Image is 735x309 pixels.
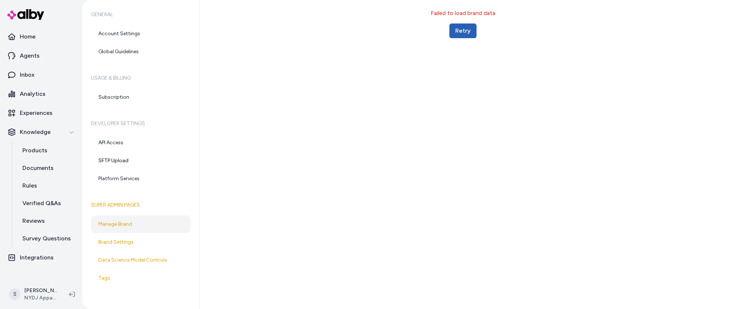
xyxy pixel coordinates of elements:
p: Rules [22,181,37,190]
p: Agents [20,51,40,60]
h6: Usage & Billing [91,68,191,88]
a: Integrations [3,249,79,266]
a: Home [3,28,79,46]
button: Knowledge [3,123,79,141]
p: Analytics [20,90,46,98]
a: Verified Q&As [15,195,79,212]
a: Manage Brand [91,215,191,233]
h6: Super Admin Pages [91,195,191,215]
p: Failed to load brand data [431,9,495,18]
p: Integrations [20,253,54,262]
h6: Developer Settings [91,113,191,134]
a: Tags [91,269,191,287]
p: Home [20,32,36,41]
a: Platform Services [91,170,191,188]
a: Data Science Model Controls [91,251,191,269]
p: Reviews [22,217,45,225]
a: Experiences [3,104,79,122]
a: Inbox [3,66,79,84]
a: Brand Settings [91,233,191,251]
p: Products [22,146,47,155]
span: S [9,288,21,300]
button: S[PERSON_NAME]NYDJ Apparel [4,283,63,306]
a: Agents [3,47,79,65]
a: API Access [91,134,191,152]
p: Inbox [20,70,35,79]
img: alby Logo [7,9,44,20]
span: NYDJ Apparel [24,294,57,302]
a: Global Guidelines [91,43,191,61]
a: Subscription [91,88,191,106]
p: Documents [22,164,54,172]
p: Knowledge [20,128,51,137]
p: [PERSON_NAME] [24,287,57,294]
a: Rules [15,177,79,195]
button: Retry [449,23,477,38]
h6: General [91,4,191,25]
p: Experiences [20,109,52,117]
a: Documents [15,159,79,177]
p: Verified Q&As [22,199,61,208]
a: Account Settings [91,25,191,43]
a: Products [15,142,79,159]
a: Analytics [3,85,79,103]
p: Survey Questions [22,234,71,243]
a: Reviews [15,212,79,230]
a: SFTP Upload [91,152,191,170]
a: Survey Questions [15,230,79,247]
